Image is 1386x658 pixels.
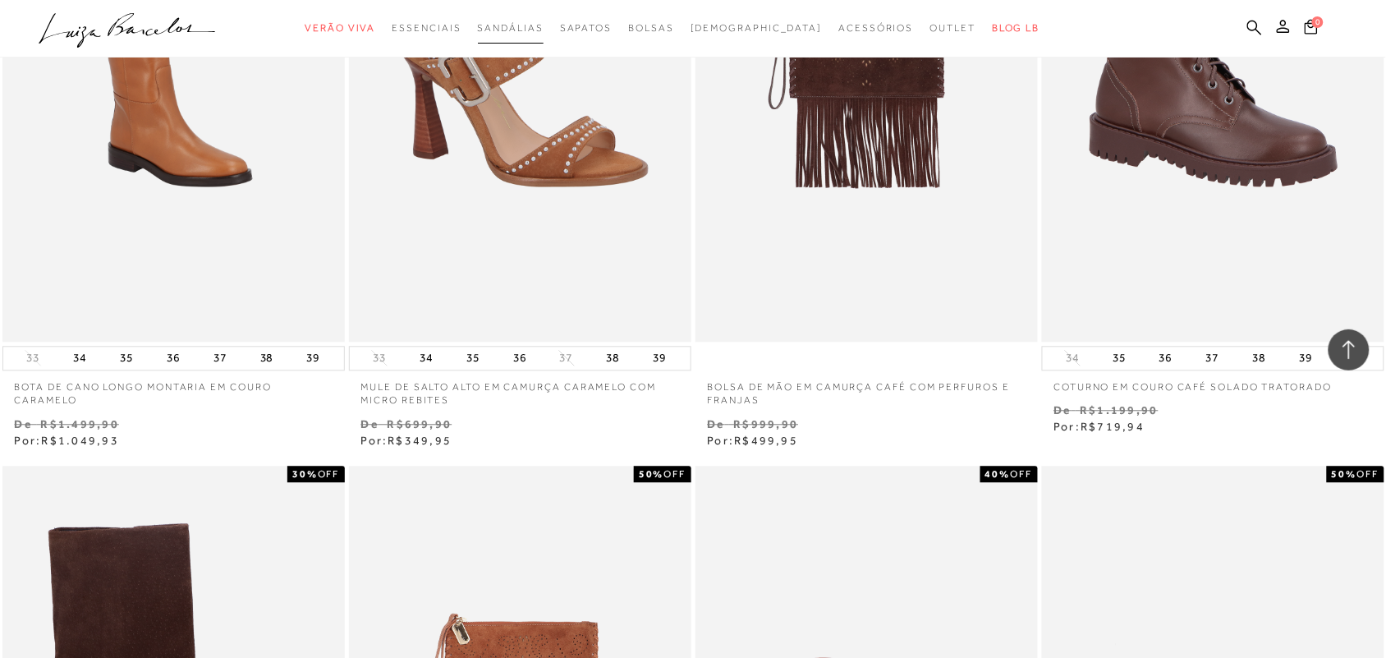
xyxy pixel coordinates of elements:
[839,22,914,34] span: Acessórios
[1081,421,1145,434] span: R$719,94
[639,469,664,481] strong: 50%
[1061,351,1084,366] button: 34
[2,371,345,409] a: BOTA DE CANO LONGO MONTARIA EM COURO CARAMELO
[602,347,625,370] button: 38
[628,13,674,44] a: categoryNavScreenReaderText
[392,22,461,34] span: Essenciais
[839,13,914,44] a: categoryNavScreenReaderText
[461,347,484,370] button: 35
[555,351,578,366] button: 37
[392,13,461,44] a: categoryNavScreenReaderText
[708,418,725,431] small: De
[628,22,674,34] span: Bolsas
[388,435,452,448] span: R$349,95
[930,22,976,34] span: Outlet
[301,347,324,370] button: 39
[1300,18,1323,40] button: 0
[1201,347,1224,370] button: 37
[1357,469,1379,481] span: OFF
[15,435,119,448] span: Por:
[733,418,798,431] small: R$999,90
[1248,347,1271,370] button: 38
[1011,469,1033,481] span: OFF
[318,469,340,481] span: OFF
[1312,16,1324,28] span: 0
[478,13,544,44] a: categoryNavScreenReaderText
[361,418,379,431] small: De
[387,418,452,431] small: R$699,90
[1154,347,1177,370] button: 36
[992,13,1039,44] a: BLOG LB
[1054,404,1072,417] small: De
[292,469,318,481] strong: 30%
[1080,404,1158,417] small: R$1.199,90
[41,435,118,448] span: R$1.049,93
[1054,421,1145,434] span: Por:
[992,22,1039,34] span: BLOG LB
[115,347,138,370] button: 35
[15,418,32,431] small: De
[305,13,375,44] a: categoryNavScreenReaderText
[648,347,671,370] button: 39
[708,435,799,448] span: Por:
[691,13,823,44] a: noSubCategoriesText
[40,418,118,431] small: R$1.499,90
[305,22,375,34] span: Verão Viva
[930,13,976,44] a: categoryNavScreenReaderText
[361,435,452,448] span: Por:
[1042,371,1384,395] a: COTURNO EM COURO CAFÉ SOLADO TRATORADO
[478,22,544,34] span: Sandálias
[21,351,44,366] button: 33
[349,371,691,409] a: MULE DE SALTO ALTO EM CAMURÇA CARAMELO COM MICRO REBITES
[1295,347,1318,370] button: 39
[985,469,1011,481] strong: 40%
[664,469,686,481] span: OFF
[560,22,612,34] span: Sapatos
[255,347,278,370] button: 38
[734,435,798,448] span: R$499,95
[508,347,531,370] button: 36
[415,347,438,370] button: 34
[560,13,612,44] a: categoryNavScreenReaderText
[209,347,232,370] button: 37
[691,22,823,34] span: [DEMOGRAPHIC_DATA]
[68,347,91,370] button: 34
[368,351,391,366] button: 33
[1332,469,1357,481] strong: 50%
[162,347,185,370] button: 36
[695,371,1038,409] a: BOLSA DE MÃO EM CAMURÇA CAFÉ COM PERFUROS E FRANJAS
[1108,347,1131,370] button: 35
